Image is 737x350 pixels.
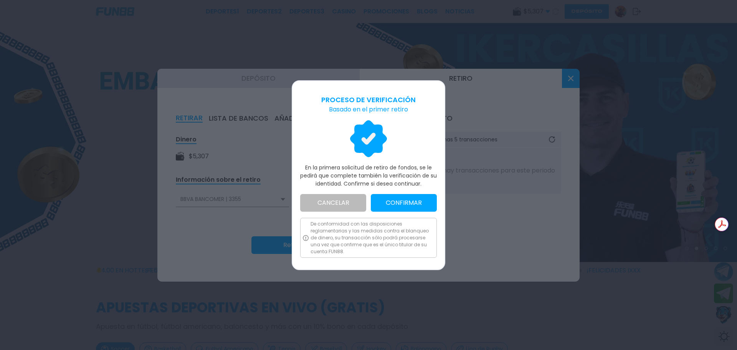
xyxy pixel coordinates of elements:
[300,105,437,114] p: Basado en el primer retiro
[300,95,437,105] h3: proceso de verificación
[300,164,437,188] p: En la primera solicitud de retiro de fondos, se le pedirá que complete también la verificación de...
[371,194,437,212] button: CONFIRMAR
[300,194,366,212] button: CANCELAR
[311,221,434,255] p: De conformidad con las disposiciones reglamentarias y las medidas contra el blanqueo de dinero, s...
